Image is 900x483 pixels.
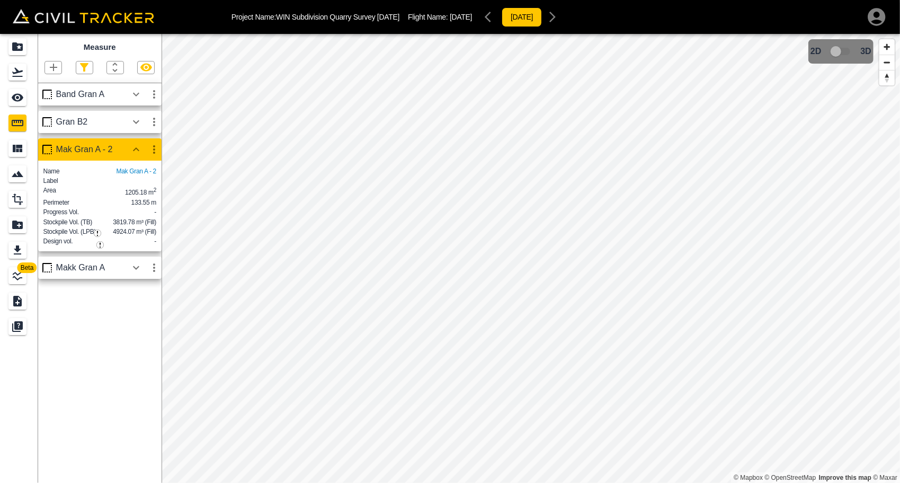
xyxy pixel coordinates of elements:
p: Flight Name: [408,13,472,21]
a: Maxar [873,474,897,481]
span: 3D model not uploaded yet [826,41,857,62]
p: Project Name: WIN Subdivision Quarry Survey [DATE] [231,13,399,21]
span: [DATE] [450,13,472,21]
button: Zoom in [879,39,895,55]
span: 3D [861,47,871,56]
button: Zoom out [879,55,895,70]
a: Mapbox [734,474,763,481]
a: OpenStreetMap [765,474,816,481]
button: [DATE] [502,7,542,27]
img: Civil Tracker [13,9,154,24]
a: Map feedback [819,474,871,481]
button: Reset bearing to north [879,70,895,85]
canvas: Map [162,34,900,483]
span: 2D [810,47,821,56]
